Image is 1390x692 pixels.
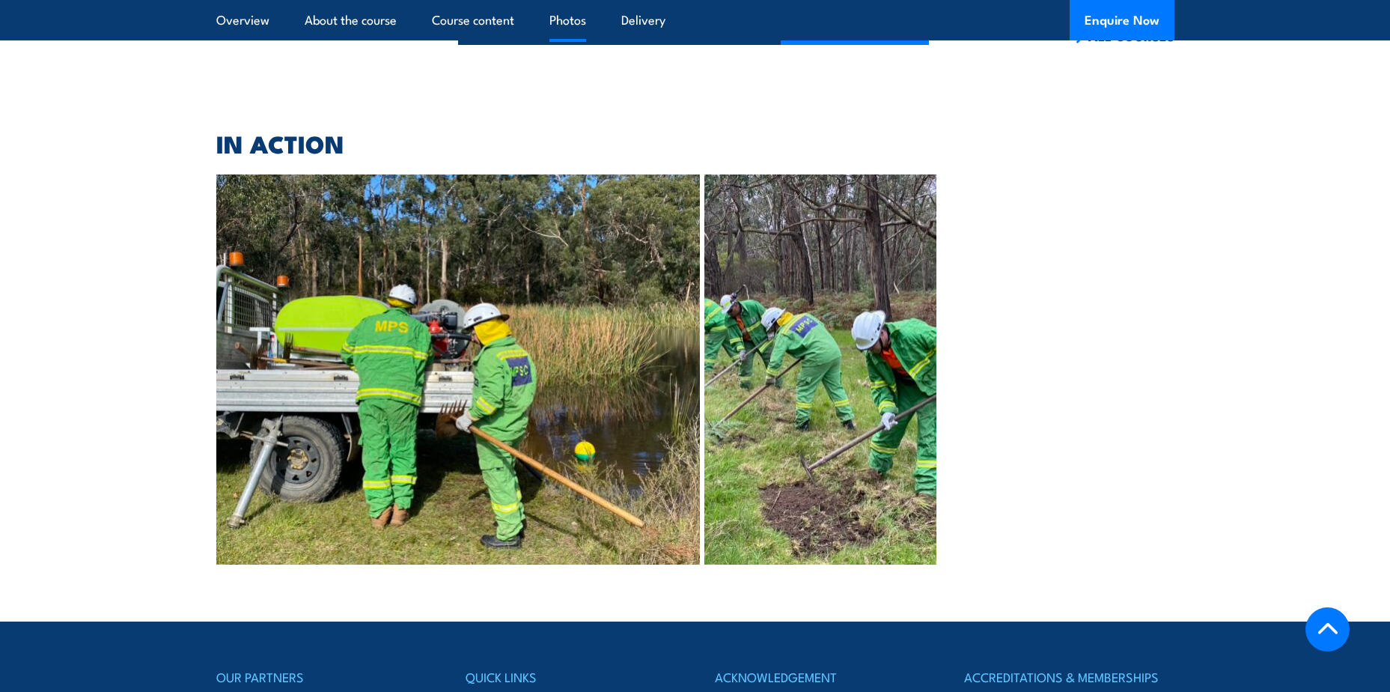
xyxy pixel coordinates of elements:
[704,174,936,564] img: Respond to Wildfire Training & Prevent Injury
[1069,28,1174,45] a: ALL COURSES
[216,174,701,564] img: Respond to Wildfire Training & Prevent Injury
[216,133,1174,154] h2: IN ACTION
[216,667,426,688] h4: OUR PARTNERS
[715,667,924,688] h4: ACKNOWLEDGEMENT
[466,667,675,688] h4: QUICK LINKS
[964,667,1174,688] h4: ACCREDITATIONS & MEMBERSHIPS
